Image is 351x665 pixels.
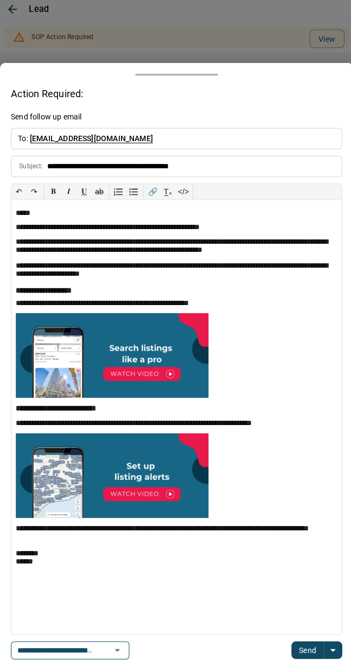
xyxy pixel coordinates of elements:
[61,187,76,202] button: 𝑰
[76,187,91,202] button: 𝐔
[11,90,340,105] p: Action Required:
[46,187,61,202] button: 𝐁
[290,642,322,659] button: Send
[91,187,106,202] button: ab
[110,187,125,202] button: Numbered list
[16,435,207,519] img: listing_alerts-3.png
[27,187,42,202] button: ↷
[94,191,103,199] s: ab
[144,187,159,202] button: 🔗
[11,131,340,153] p: To:
[11,115,81,126] p: Send follow up email
[159,187,175,202] button: T̲ₓ
[290,642,340,659] div: split button
[125,187,141,202] button: Bullet list
[11,187,27,202] button: ↶
[109,643,124,658] button: Open
[175,187,190,202] button: </>
[19,164,43,174] p: Subject:
[16,315,207,400] img: search_like_a_pro.png
[81,190,86,199] span: 𝐔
